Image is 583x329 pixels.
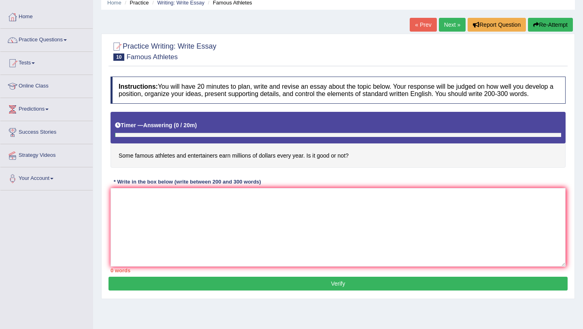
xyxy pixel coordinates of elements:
[0,52,93,72] a: Tests
[0,167,93,188] a: Your Account
[0,75,93,95] a: Online Class
[111,77,566,104] h4: You will have 20 minutes to plan, write and revise an essay about the topic below. Your response ...
[195,122,197,128] b: )
[109,277,568,291] button: Verify
[410,18,436,32] a: « Prev
[111,41,216,61] h2: Practice Writing: Write Essay
[176,122,195,128] b: 0 / 20m
[0,6,93,26] a: Home
[143,122,172,128] b: Answering
[119,83,158,90] b: Instructions:
[113,53,124,61] span: 10
[0,121,93,141] a: Success Stories
[0,144,93,164] a: Strategy Videos
[0,98,93,118] a: Predictions
[111,178,264,186] div: * Write in the box below (write between 200 and 300 words)
[468,18,526,32] button: Report Question
[528,18,573,32] button: Re-Attempt
[0,29,93,49] a: Practice Questions
[115,122,197,128] h5: Timer —
[174,122,176,128] b: (
[126,53,178,61] small: Famous Athletes
[439,18,466,32] a: Next »
[111,267,566,274] div: 0 words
